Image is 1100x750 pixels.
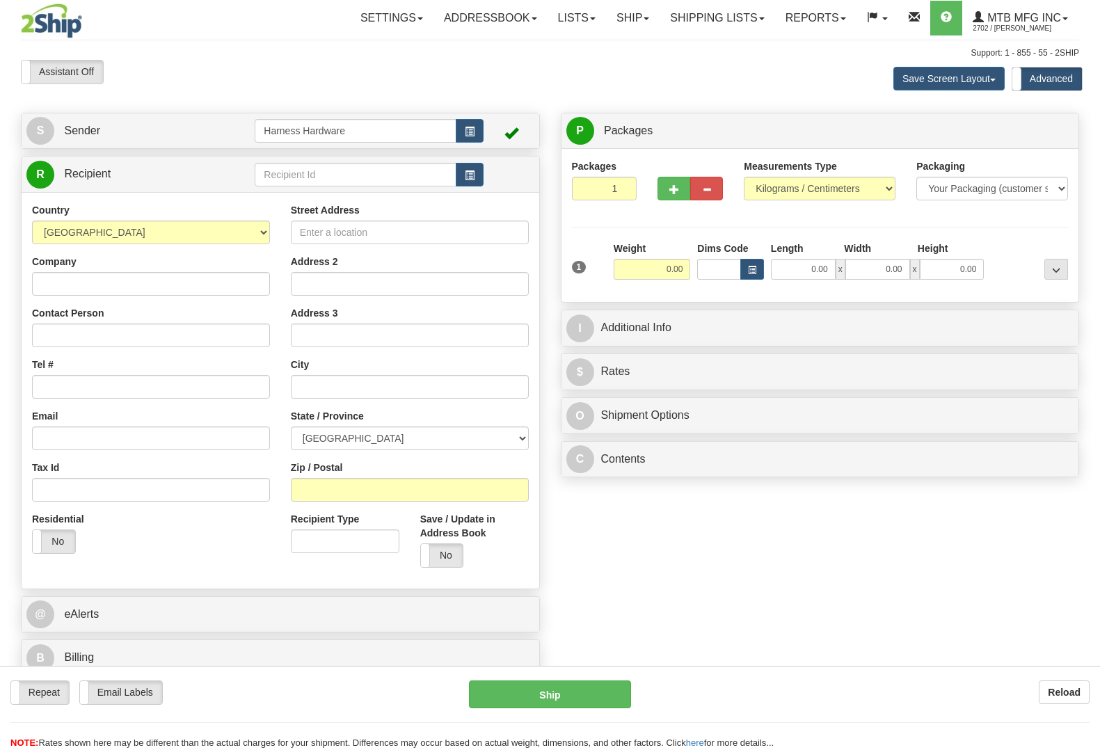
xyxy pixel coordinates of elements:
label: Height [918,241,948,255]
span: B [26,644,54,672]
a: $Rates [566,358,1074,386]
label: Measurements Type [744,159,837,173]
a: Lists [548,1,606,35]
label: Residential [32,512,84,526]
label: Zip / Postal [291,461,343,474]
label: City [291,358,309,372]
label: State / Province [291,409,364,423]
a: Settings [350,1,433,35]
label: Repeat [11,681,69,703]
button: Reload [1039,680,1090,704]
label: Address 2 [291,255,338,269]
label: Address 3 [291,306,338,320]
span: 2702 / [PERSON_NAME] [973,22,1077,35]
label: No [421,544,463,566]
label: Street Address [291,203,360,217]
div: ... [1044,259,1068,280]
span: 1 [572,261,587,273]
a: B Billing [26,644,534,672]
span: x [910,259,920,280]
button: Save Screen Layout [893,67,1005,90]
a: Addressbook [433,1,548,35]
a: @ eAlerts [26,600,534,629]
button: Ship [469,680,631,708]
input: Recipient Id [255,163,456,186]
span: MTB MFG INC [984,12,1061,24]
label: Packages [572,159,617,173]
img: logo2702.jpg [21,3,82,38]
a: IAdditional Info [566,314,1074,342]
span: I [566,314,594,342]
label: Recipient Type [291,512,360,526]
label: Contact Person [32,306,104,320]
iframe: chat widget [1068,304,1099,446]
span: x [836,259,845,280]
label: Country [32,203,70,217]
label: Weight [614,241,646,255]
a: Reports [775,1,856,35]
a: R Recipient [26,160,230,189]
a: Shipping lists [660,1,774,35]
label: No [33,530,75,552]
b: Reload [1048,687,1081,698]
label: Width [844,241,871,255]
label: Dims Code [697,241,748,255]
label: Tel # [32,358,54,372]
label: Assistant Off [22,61,103,83]
span: Billing [64,651,94,663]
span: $ [566,358,594,386]
span: @ [26,600,54,628]
div: Support: 1 - 855 - 55 - 2SHIP [21,47,1079,59]
span: Recipient [64,168,111,179]
label: Packaging [916,159,965,173]
span: NOTE: [10,737,38,748]
span: R [26,161,54,189]
label: Company [32,255,77,269]
a: S Sender [26,117,255,145]
input: Enter a location [291,221,529,244]
a: MTB MFG INC 2702 / [PERSON_NAME] [962,1,1078,35]
label: Advanced [1012,67,1082,90]
label: Save / Update in Address Book [420,512,529,540]
span: eAlerts [64,608,99,620]
label: Email [32,409,58,423]
label: Email Labels [80,681,162,703]
a: Ship [606,1,660,35]
span: C [566,445,594,473]
span: Packages [604,125,653,136]
span: S [26,117,54,145]
a: here [686,737,704,748]
input: Sender Id [255,119,456,143]
a: OShipment Options [566,401,1074,430]
span: P [566,117,594,145]
a: CContents [566,445,1074,474]
span: O [566,402,594,430]
a: P Packages [566,117,1074,145]
span: Sender [64,125,100,136]
label: Tax Id [32,461,59,474]
label: Length [771,241,804,255]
